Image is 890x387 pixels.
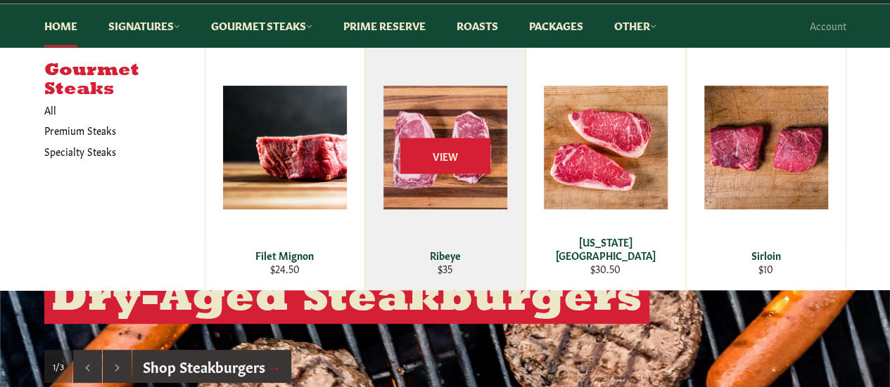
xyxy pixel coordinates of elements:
a: Gourmet Steaks [197,4,326,47]
div: Sirloin [695,249,837,262]
a: Account [803,5,853,46]
a: Roasts [443,4,512,47]
a: All [37,100,205,120]
a: Specialty Steaks [37,141,191,162]
a: Shop Steakburgers [132,350,292,383]
div: Filet Mignon [214,249,355,262]
a: Filet Mignon Filet Mignon $24.50 [205,47,365,290]
span: → [267,356,281,376]
a: Ribeye Ribeye $35 View [365,47,526,290]
button: Next slide [103,350,132,383]
img: Sirloin [704,86,828,209]
a: Packages [515,4,597,47]
span: View [400,138,490,174]
img: Filet Mignon [223,86,347,209]
span: 1/3 [53,360,64,372]
a: Home [30,4,91,47]
div: [US_STATE][GEOGRAPHIC_DATA] [535,235,676,263]
h5: Gourmet Steaks [44,61,205,100]
div: $24.50 [214,262,355,275]
a: Other [600,4,670,47]
div: $10 [695,262,837,275]
div: Ribeye [374,249,516,262]
a: Signatures [94,4,194,47]
a: Prime Reserve [329,4,440,47]
div: $30.50 [535,262,676,275]
a: Sirloin Sirloin $10 [686,47,846,290]
img: New York Strip [544,86,668,209]
a: Premium Steaks [37,120,191,140]
a: New York Strip [US_STATE][GEOGRAPHIC_DATA] $30.50 [526,47,686,290]
div: Slide 1, current [44,350,72,383]
button: Previous slide [73,350,102,383]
